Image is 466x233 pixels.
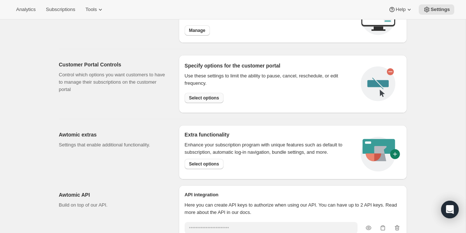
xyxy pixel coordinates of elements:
[396,7,406,12] span: Help
[185,141,352,156] p: Enhance your subscription program with unique features such as default to subscription, automatic...
[81,4,108,15] button: Tools
[59,131,167,138] h2: Awtomic extras
[185,25,210,36] button: Manage
[59,61,167,68] h2: Customer Portal Controls
[16,7,36,12] span: Analytics
[189,28,206,33] span: Manage
[46,7,75,12] span: Subscriptions
[189,95,219,101] span: Select options
[59,201,167,209] p: Build on top of our API.
[41,4,79,15] button: Subscriptions
[419,4,454,15] button: Settings
[59,191,167,199] h2: Awtomic API
[185,62,355,69] h2: Specify options for the customer portal
[59,141,167,149] p: Settings that enable additional functionality.
[441,201,459,218] div: Open Intercom Messenger
[59,71,167,93] p: Control which options you want customers to have to manage their subscriptions on the customer po...
[185,159,223,169] button: Select options
[189,161,219,167] span: Select options
[185,191,401,199] h2: API integration
[85,7,97,12] span: Tools
[185,201,401,216] p: Here you can create API keys to authorize when using our API. You can have up to 2 API keys. Read...
[384,4,417,15] button: Help
[185,131,229,138] h2: Extra functionality
[185,93,223,103] button: Select options
[12,4,40,15] button: Analytics
[185,72,355,87] div: Use these settings to limit the ability to pause, cancel, reschedule, or edit frequency.
[430,7,450,12] span: Settings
